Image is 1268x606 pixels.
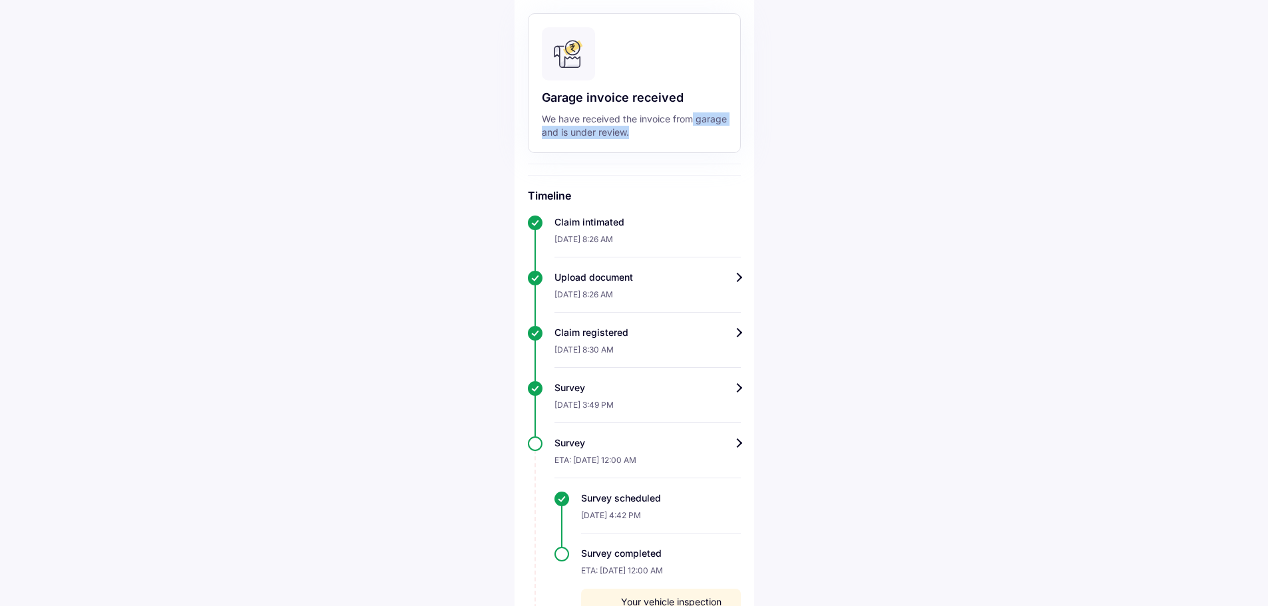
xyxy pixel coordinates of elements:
div: [DATE] 4:42 PM [581,505,741,533]
div: ETA: [DATE] 12:00 AM [554,450,741,478]
div: Claim registered [554,326,741,339]
h6: Timeline [528,189,741,202]
div: Survey [554,381,741,394]
div: Upload document [554,271,741,284]
div: ETA: [DATE] 12:00 AM [581,560,741,589]
div: [DATE] 8:26 AM [554,284,741,313]
div: [DATE] 3:49 PM [554,394,741,423]
div: Survey [554,436,741,450]
div: Garage invoice received [542,90,727,106]
div: [DATE] 8:30 AM [554,339,741,368]
div: We have received the invoice from garage and is under review. [542,112,727,139]
div: Claim intimated [554,216,741,229]
div: Survey completed [581,547,741,560]
div: Survey scheduled [581,492,741,505]
div: [DATE] 8:26 AM [554,229,741,257]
